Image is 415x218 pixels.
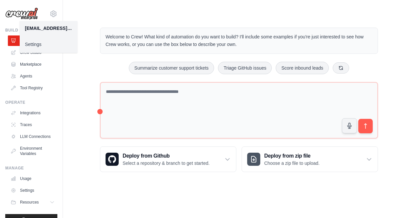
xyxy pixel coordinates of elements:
div: [EMAIL_ADDRESS][DOMAIN_NAME] [25,25,72,32]
div: Manage [5,165,57,171]
p: Welcome to Crew! What kind of automation do you want to build? I'll include some examples if you'... [106,33,372,48]
a: Agents [8,71,57,81]
img: Logo [5,8,38,20]
button: Score inbound leads [276,62,329,74]
p: Choose a zip file to upload. [264,160,320,166]
div: Build [5,28,57,33]
button: Summarize customer support tickets [129,62,214,74]
p: Select a repository & branch to get started. [123,160,209,166]
a: Crew Studio [8,47,57,58]
a: Traces [8,120,57,130]
a: Environment Variables [8,143,57,159]
div: Operate [5,100,57,105]
span: Resources [20,200,39,205]
a: Automations [8,35,57,46]
button: Triage GitHub issues [218,62,272,74]
a: Usage [8,173,57,184]
button: Resources [8,197,57,207]
a: LLM Connections [8,131,57,142]
h3: Deploy from Github [123,152,209,160]
a: Settings [8,185,57,196]
a: Settings [20,38,77,50]
a: Integrations [8,108,57,118]
a: Tool Registry [8,83,57,93]
h3: Deploy from zip file [264,152,320,160]
a: Marketplace [8,59,57,70]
